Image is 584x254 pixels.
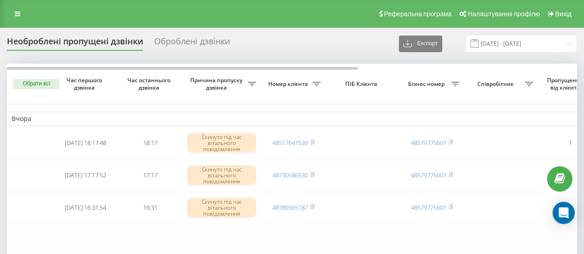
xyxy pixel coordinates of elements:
div: Скинуто під час вітального повідомлення [187,198,256,218]
div: Скинуто під час вітального повідомлення [187,133,256,153]
td: 18:17 [118,128,182,158]
span: Вихід [555,10,572,18]
span: Номер клієнта [265,80,313,88]
span: Бізнес номер [404,80,451,88]
span: Реферальна програма [384,10,452,18]
td: 16:31 [118,193,182,223]
span: Співробітник [469,80,525,88]
span: Налаштування профілю [468,10,540,18]
button: Обрати всі [13,79,60,89]
span: Час першого дзвінка [60,77,110,91]
a: 48579775601 [411,139,446,147]
a: 48517647539 [272,139,308,147]
td: 17:17 [118,160,182,191]
a: 48579775601 [411,203,446,212]
a: 48579775601 [411,171,446,179]
span: Час останнього дзвінка [125,77,175,91]
a: 48789365187 [272,203,308,212]
td: [DATE] 17:17:52 [53,160,118,191]
div: Необроблені пропущені дзвінки [7,36,143,51]
div: Оброблені дзвінки [154,36,230,51]
td: [DATE] 18:17:48 [53,128,118,158]
span: ПІБ Клієнта [333,80,391,88]
a: 48730586530 [272,171,308,179]
td: [DATE] 16:31:54 [53,193,118,223]
span: Причина пропуску дзвінка [187,77,248,91]
button: Експорт [399,36,442,52]
div: Open Intercom Messenger [553,202,575,224]
div: Скинуто під час вітального повідомлення [187,165,256,186]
